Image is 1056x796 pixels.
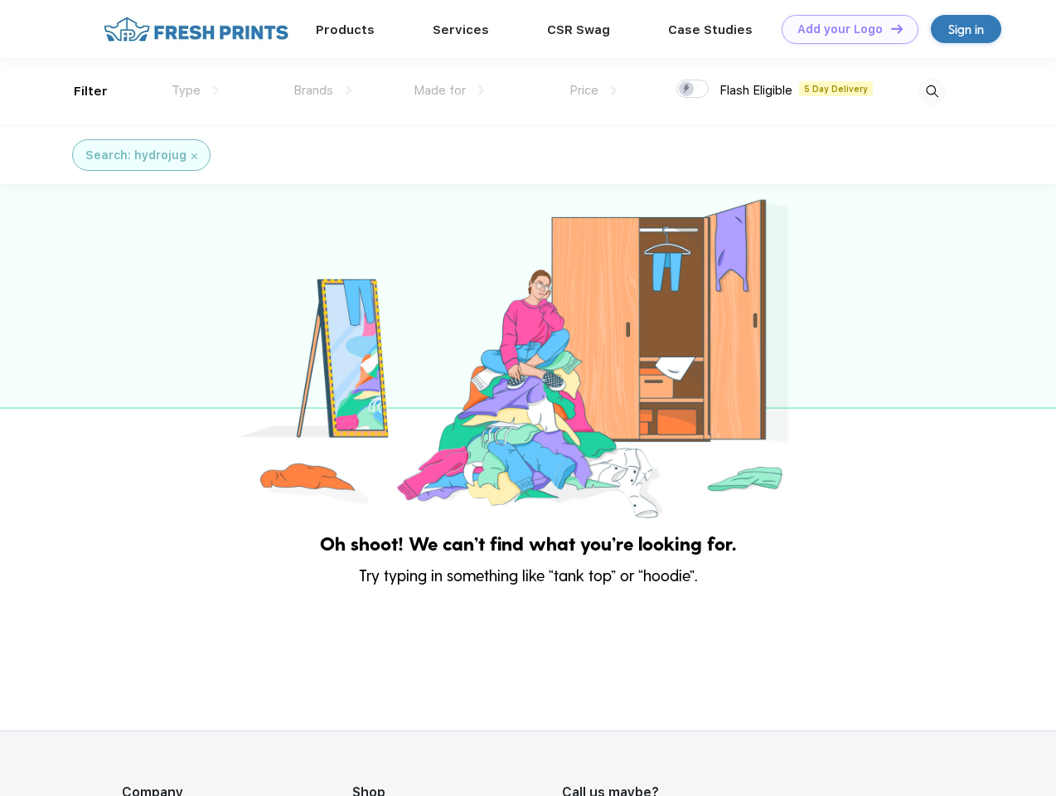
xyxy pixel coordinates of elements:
[85,147,186,164] div: Search: hydrojug
[293,83,333,98] span: Brands
[891,24,903,33] img: DT
[316,22,375,37] a: Products
[99,15,293,44] img: fo%20logo%202.webp
[948,20,984,39] div: Sign in
[918,78,946,105] img: desktop_search.svg
[799,81,873,96] span: 5 Day Delivery
[569,83,598,98] span: Price
[931,15,1001,43] a: Sign in
[414,83,466,98] span: Made for
[74,82,108,101] div: Filter
[719,83,792,98] span: Flash Eligible
[346,85,351,95] img: dropdown.png
[213,85,219,95] img: dropdown.png
[797,22,883,36] div: Add your Logo
[172,83,201,98] span: Type
[611,85,617,95] img: dropdown.png
[191,153,197,159] img: filter_cancel.svg
[478,85,484,95] img: dropdown.png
